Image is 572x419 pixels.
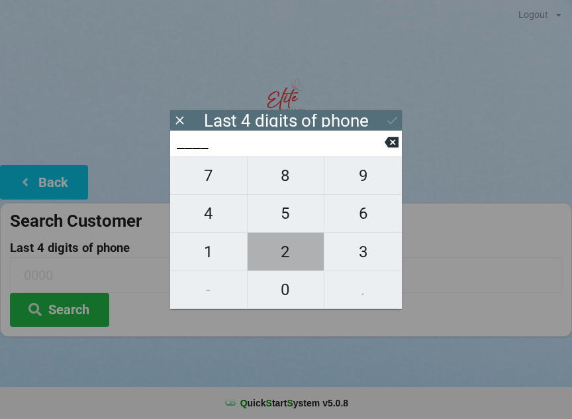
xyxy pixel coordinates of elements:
span: 9 [324,162,402,190]
button: 9 [324,156,402,195]
span: 4 [170,200,247,227]
span: 7 [170,162,247,190]
div: Last 4 digits of phone [204,114,369,127]
span: 1 [170,238,247,266]
button: 2 [248,233,325,270]
button: 3 [324,233,402,270]
button: 0 [248,271,325,309]
button: 8 [248,156,325,195]
span: 8 [248,162,324,190]
button: 1 [170,233,248,270]
span: 3 [324,238,402,266]
button: 7 [170,156,248,195]
button: 6 [324,195,402,233]
span: 6 [324,200,402,227]
button: 5 [248,195,325,233]
button: 4 [170,195,248,233]
span: 2 [248,238,324,266]
span: 5 [248,200,324,227]
span: 0 [248,276,324,304]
